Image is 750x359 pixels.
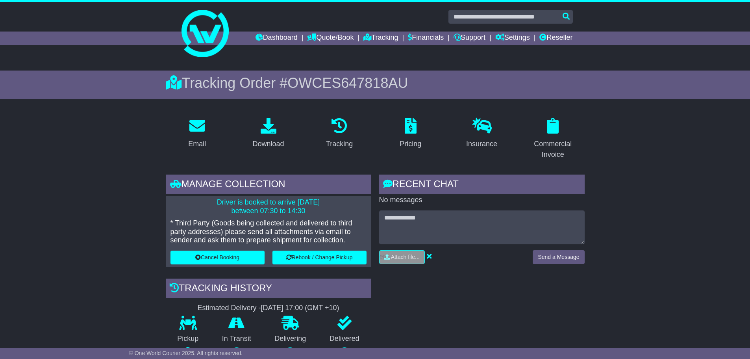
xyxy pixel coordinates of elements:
[210,335,263,343] p: In Transit
[379,175,585,196] div: RECENT CHAT
[521,115,585,163] a: Commercial Invoice
[252,139,284,149] div: Download
[307,32,354,45] a: Quote/Book
[400,139,421,149] div: Pricing
[321,115,358,152] a: Tracking
[261,304,339,312] div: [DATE] 17:00 (GMT +10)
[272,251,367,264] button: Rebook / Change Pickup
[166,74,585,91] div: Tracking Order #
[170,251,265,264] button: Cancel Booking
[188,139,206,149] div: Email
[287,75,408,91] span: OWCES647818AU
[533,250,584,264] button: Send a Message
[539,32,572,45] a: Reseller
[461,115,502,152] a: Insurance
[129,350,243,356] span: © One World Courier 2025. All rights reserved.
[326,139,353,149] div: Tracking
[166,279,371,300] div: Tracking history
[166,304,371,312] div: Estimated Delivery -
[394,115,426,152] a: Pricing
[170,198,367,215] p: Driver is booked to arrive [DATE] between 07:30 to 14:30
[318,335,371,343] p: Delivered
[454,32,485,45] a: Support
[263,335,318,343] p: Delivering
[526,139,580,160] div: Commercial Invoice
[495,32,530,45] a: Settings
[408,32,444,45] a: Financials
[166,175,371,196] div: Manage collection
[363,32,398,45] a: Tracking
[183,115,211,152] a: Email
[466,139,497,149] div: Insurance
[247,115,289,152] a: Download
[170,219,367,245] p: * Third Party (Goods being collected and delivered to third party addresses) please send all atta...
[256,32,298,45] a: Dashboard
[379,196,585,205] p: No messages
[166,335,211,343] p: Pickup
